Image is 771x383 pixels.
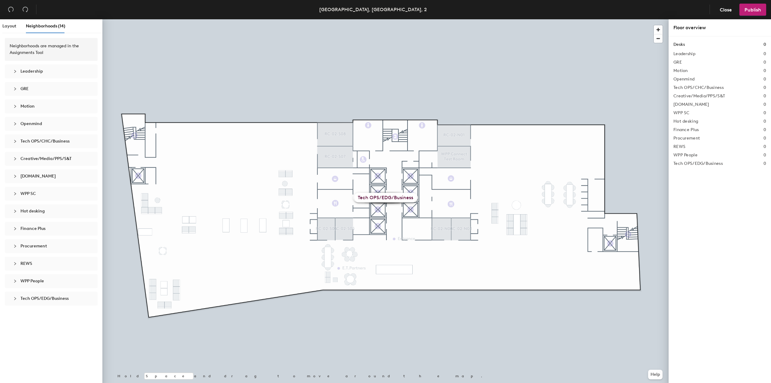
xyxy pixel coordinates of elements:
[13,244,17,248] span: collapsed
[763,136,766,141] h2: 0
[10,204,93,218] div: Hot desking
[5,4,17,16] button: Undo (⌘ + Z)
[13,297,17,300] span: collapsed
[673,153,698,158] h2: WPP People
[20,226,45,231] span: Finance Plus
[13,140,17,143] span: collapsed
[715,4,737,16] button: Close
[353,193,418,202] div: Creative/Media/PPS/S&T
[673,111,690,115] h2: WPP SC
[13,174,17,178] span: collapsed
[20,174,56,179] span: [DOMAIN_NAME]
[20,69,43,74] span: Leadership
[763,85,766,90] h2: 0
[673,119,698,124] h2: Hot desking
[20,296,69,301] span: Tech OPS/EDG/Business
[10,152,93,166] div: Creative/Media/PPS/S&T
[26,24,65,29] span: Neighborhoods (14)
[673,144,685,149] h2: REWS
[13,209,17,213] span: collapsed
[10,292,93,306] div: Tech OPS/EDG/Business
[763,111,766,115] h2: 0
[20,139,70,144] span: Tech OPS/CHC/Business
[673,94,725,99] h2: Creative/Media/PPS/S&T
[20,209,45,214] span: Hot desking
[354,193,417,202] div: Tech OPS/EDG/Business
[763,102,766,107] h2: 0
[763,60,766,65] h2: 0
[648,370,663,379] button: Help
[763,41,766,48] h1: 0
[720,7,732,13] span: Close
[2,24,16,29] span: Layout
[20,156,72,161] span: Creative/Media/PPS/S&T
[673,77,695,82] h2: Openmind
[20,121,42,126] span: Openmind
[10,257,93,271] div: REWS
[20,261,32,266] span: REWS
[10,169,93,183] div: [DOMAIN_NAME]
[673,127,699,132] h2: Finance Plus
[10,82,93,96] div: GRE
[673,41,685,48] h1: Desks
[13,192,17,196] span: collapsed
[20,104,35,109] span: Motion
[20,243,47,249] span: Procurement
[763,94,766,99] h2: 0
[13,262,17,265] span: collapsed
[673,136,700,141] h2: Procurement
[673,52,695,56] h2: Leadership
[20,191,36,196] span: WPP SC
[10,274,93,288] div: WPP People
[20,86,29,91] span: GRE
[10,117,93,131] div: Openmind
[20,278,44,284] span: WPP People
[10,134,93,148] div: Tech OPS/CHC/Business
[673,85,724,90] h2: Tech OPS/CHC/Business
[10,99,93,113] div: Motion
[319,6,427,13] div: [GEOGRAPHIC_DATA], [GEOGRAPHIC_DATA], 2
[763,144,766,149] h2: 0
[763,77,766,82] h2: 0
[763,127,766,132] h2: 0
[763,68,766,73] h2: 0
[763,153,766,158] h2: 0
[13,105,17,108] span: collapsed
[10,187,93,201] div: WPP SC
[673,102,709,107] h2: [DOMAIN_NAME]
[673,161,723,166] h2: Tech OPS/EDG/Business
[19,4,31,16] button: Redo (⌘ + ⇧ + Z)
[673,24,766,31] div: Floor overview
[744,7,761,13] span: Publish
[10,239,93,253] div: Procurement
[763,161,766,166] h2: 0
[763,119,766,124] h2: 0
[673,60,682,65] h2: GRE
[13,70,17,73] span: collapsed
[13,122,17,126] span: collapsed
[739,4,766,16] button: Publish
[13,87,17,91] span: collapsed
[763,52,766,56] h2: 0
[673,68,688,73] h2: Motion
[13,227,17,231] span: collapsed
[13,279,17,283] span: collapsed
[10,43,93,56] div: Neighborhoods are managed in the Assignments Tool
[10,64,93,78] div: Leadership
[10,222,93,236] div: Finance Plus
[13,157,17,161] span: collapsed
